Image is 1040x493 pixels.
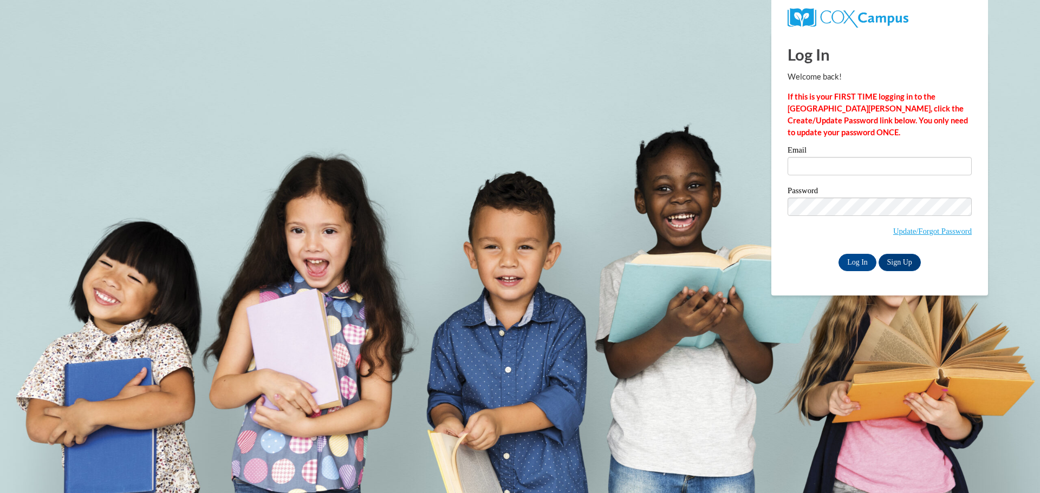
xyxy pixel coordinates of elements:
label: Password [788,187,972,198]
a: COX Campus [788,12,908,22]
h1: Log In [788,43,972,65]
input: Log In [838,254,876,271]
strong: If this is your FIRST TIME logging in to the [GEOGRAPHIC_DATA][PERSON_NAME], click the Create/Upd... [788,92,968,137]
a: Update/Forgot Password [893,227,972,235]
p: Welcome back! [788,71,972,83]
label: Email [788,146,972,157]
a: Sign Up [879,254,921,271]
img: COX Campus [788,8,908,28]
